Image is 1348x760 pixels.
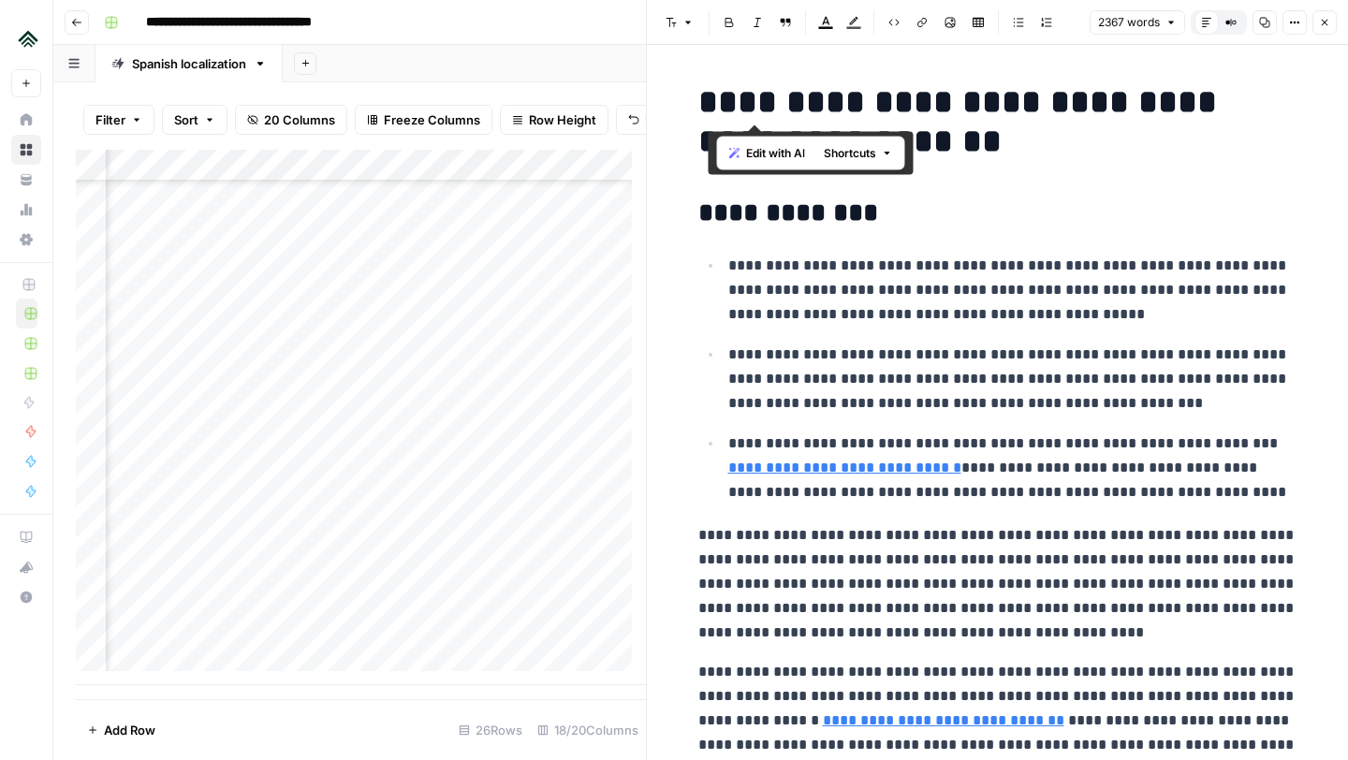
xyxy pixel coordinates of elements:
[104,721,155,739] span: Add Row
[11,165,41,195] a: Your Data
[11,135,41,165] a: Browse
[451,715,530,745] div: 26 Rows
[11,552,41,582] button: What's new?
[824,145,876,162] span: Shortcuts
[529,110,596,129] span: Row Height
[264,110,335,129] span: 20 Columns
[220,110,298,123] div: Palabras clave
[530,715,646,745] div: 18/20 Columns
[746,145,805,162] span: Edit with AI
[1098,14,1160,31] span: 2367 words
[174,110,198,129] span: Sort
[235,105,347,135] button: 20 Columns
[11,15,41,62] button: Workspace: Uplisting
[1090,10,1185,35] button: 2367 words
[355,105,492,135] button: Freeze Columns
[11,105,41,135] a: Home
[95,110,125,129] span: Filter
[722,141,813,166] button: Edit with AI
[11,225,41,255] a: Settings
[30,49,45,64] img: website_grey.svg
[132,54,246,73] div: Spanish localization
[11,582,41,612] button: Help + Support
[816,141,901,166] button: Shortcuts
[11,22,45,55] img: Uplisting Logo
[162,105,227,135] button: Sort
[78,109,93,124] img: tab_domain_overview_orange.svg
[199,109,214,124] img: tab_keywords_by_traffic_grey.svg
[384,110,480,129] span: Freeze Columns
[500,105,608,135] button: Row Height
[83,105,154,135] button: Filter
[49,49,210,64] div: Dominio: [DOMAIN_NAME]
[76,715,167,745] button: Add Row
[11,522,41,552] a: AirOps Academy
[95,45,283,82] a: Spanish localization
[616,105,689,135] button: Undo
[12,553,40,581] div: What's new?
[30,30,45,45] img: logo_orange.svg
[52,30,92,45] div: v 4.0.25
[98,110,143,123] div: Dominio
[11,195,41,225] a: Usage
